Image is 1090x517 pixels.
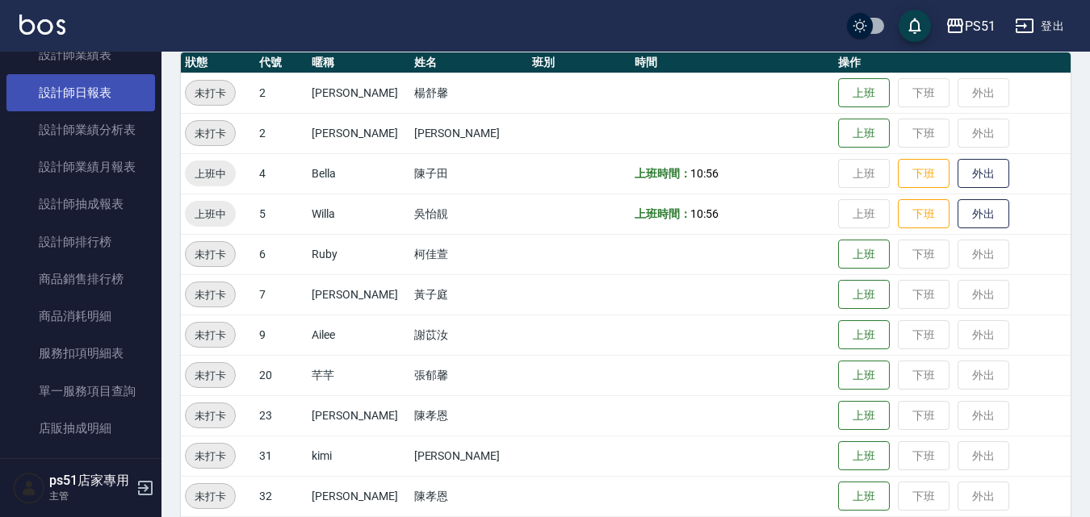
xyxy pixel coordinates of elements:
[690,207,719,220] span: 10:56
[308,315,409,355] td: Ailee
[838,401,890,431] button: 上班
[308,52,409,73] th: 暱稱
[6,373,155,410] a: 單一服務項目查詢
[255,274,308,315] td: 7
[410,194,529,234] td: 吳怡靚
[308,194,409,234] td: Willa
[186,327,235,344] span: 未打卡
[308,436,409,476] td: kimi
[899,10,931,42] button: save
[834,52,1071,73] th: 操作
[6,410,155,447] a: 店販抽成明細
[410,113,529,153] td: [PERSON_NAME]
[186,246,235,263] span: 未打卡
[255,153,308,194] td: 4
[631,52,834,73] th: 時間
[410,436,529,476] td: [PERSON_NAME]
[255,395,308,436] td: 23
[6,36,155,73] a: 設計師業績表
[308,113,409,153] td: [PERSON_NAME]
[410,52,529,73] th: 姓名
[308,73,409,113] td: [PERSON_NAME]
[255,436,308,476] td: 31
[838,240,890,269] button: 上班
[410,315,529,355] td: 謝苡汝
[6,148,155,186] a: 設計師業績月報表
[838,361,890,390] button: 上班
[255,52,308,73] th: 代號
[19,15,65,35] img: Logo
[1008,11,1071,41] button: 登出
[186,488,235,505] span: 未打卡
[255,355,308,395] td: 20
[6,335,155,372] a: 服務扣項明細表
[185,206,236,223] span: 上班中
[255,476,308,516] td: 32
[308,476,409,516] td: [PERSON_NAME]
[186,286,235,303] span: 未打卡
[186,85,235,102] span: 未打卡
[838,320,890,350] button: 上班
[6,186,155,223] a: 設計師抽成報表
[838,482,890,511] button: 上班
[898,159,950,189] button: 下班
[410,476,529,516] td: 陳孝恩
[186,448,235,465] span: 未打卡
[6,447,155,484] a: 店販分類抽成明細
[308,274,409,315] td: [PERSON_NAME]
[255,113,308,153] td: 2
[838,441,890,471] button: 上班
[635,167,691,180] b: 上班時間：
[308,355,409,395] td: 芊芊
[528,52,630,73] th: 班別
[186,407,235,424] span: 未打卡
[185,165,236,182] span: 上班中
[410,234,529,274] td: 柯佳萱
[308,234,409,274] td: Ruby
[6,74,155,111] a: 設計師日報表
[838,119,890,148] button: 上班
[838,280,890,310] button: 上班
[255,234,308,274] td: 6
[13,472,45,504] img: Person
[898,199,950,229] button: 下班
[690,167,719,180] span: 10:56
[958,159,1009,189] button: 外出
[838,78,890,108] button: 上班
[186,367,235,384] span: 未打卡
[410,355,529,395] td: 張郁馨
[965,16,996,36] div: PS51
[958,199,1009,229] button: 外出
[410,274,529,315] td: 黃子庭
[635,207,691,220] b: 上班時間：
[308,153,409,194] td: Bella
[410,153,529,194] td: 陳子田
[410,73,529,113] td: 楊舒馨
[6,261,155,298] a: 商品銷售排行榜
[255,73,308,113] td: 2
[49,473,132,489] h5: ps51店家專用
[410,395,529,436] td: 陳孝恩
[255,194,308,234] td: 5
[181,52,255,73] th: 狀態
[186,125,235,142] span: 未打卡
[6,111,155,148] a: 設計師業績分析表
[939,10,1002,43] button: PS51
[255,315,308,355] td: 9
[6,223,155,261] a: 設計師排行榜
[49,489,132,503] p: 主管
[308,395,409,436] td: [PERSON_NAME]
[6,298,155,335] a: 商品消耗明細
